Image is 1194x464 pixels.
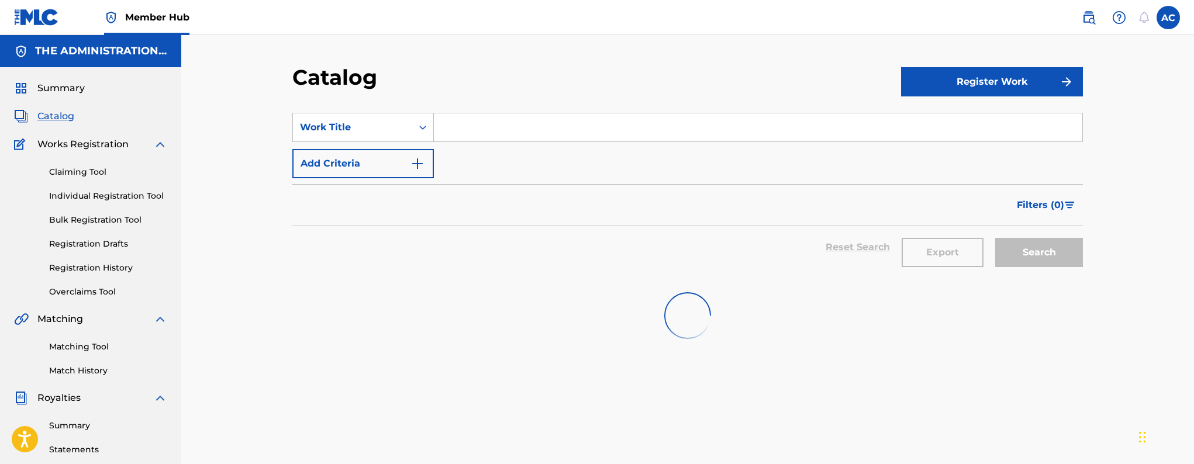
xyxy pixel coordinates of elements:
[49,444,167,456] a: Statements
[49,262,167,274] a: Registration History
[37,137,129,151] span: Works Registration
[49,190,167,202] a: Individual Registration Tool
[1139,420,1146,455] div: Drag
[292,113,1083,278] form: Search Form
[153,391,167,405] img: expand
[410,157,425,171] img: 9d2ae6d4665cec9f34b9.svg
[1138,12,1150,23] div: Notifications
[14,109,28,123] img: Catalog
[14,137,29,151] img: Works Registration
[14,9,59,26] img: MLC Logo
[292,149,434,178] button: Add Criteria
[1107,6,1131,29] div: Help
[37,109,74,123] span: Catalog
[37,312,83,326] span: Matching
[1060,75,1074,89] img: f7272a7cc735f4ea7f67.svg
[49,238,167,250] a: Registration Drafts
[292,64,383,91] h2: Catalog
[14,312,29,326] img: Matching
[49,286,167,298] a: Overclaims Tool
[14,44,28,58] img: Accounts
[1136,408,1194,464] iframe: Chat Widget
[153,137,167,151] img: expand
[1157,6,1180,29] div: User Menu
[14,81,85,95] a: SummarySummary
[37,391,81,405] span: Royalties
[49,166,167,178] a: Claiming Tool
[153,312,167,326] img: expand
[37,81,85,95] span: Summary
[104,11,118,25] img: Top Rightsholder
[901,67,1083,96] button: Register Work
[1077,6,1100,29] a: Public Search
[35,44,167,58] h5: THE ADMINISTRATION MP INC
[49,365,167,377] a: Match History
[1065,202,1075,209] img: filter
[14,81,28,95] img: Summary
[300,120,405,134] div: Work Title
[1082,11,1096,25] img: search
[664,292,711,339] img: preloader
[14,109,74,123] a: CatalogCatalog
[125,11,189,24] span: Member Hub
[1010,191,1083,220] button: Filters (0)
[49,214,167,226] a: Bulk Registration Tool
[1112,11,1126,25] img: help
[49,341,167,353] a: Matching Tool
[49,420,167,432] a: Summary
[1017,198,1064,212] span: Filters ( 0 )
[14,391,28,405] img: Royalties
